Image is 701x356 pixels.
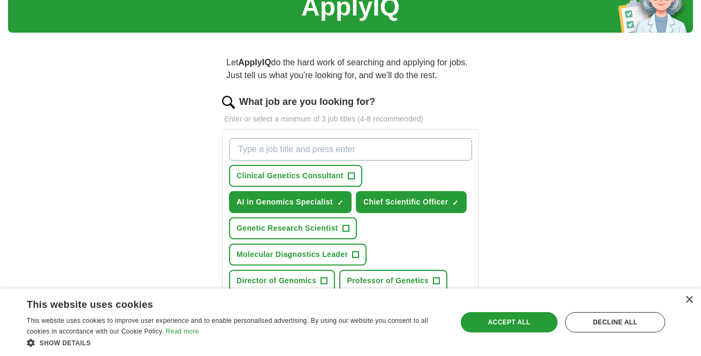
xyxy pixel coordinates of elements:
[40,339,91,347] span: Show details
[565,312,665,332] div: Decline all
[237,275,316,286] span: Director of Genomics
[337,199,344,207] span: ✓
[237,196,333,208] span: AI in Genomics Specialist
[238,58,271,67] strong: ApplyIQ
[461,312,558,332] div: Accept all
[229,165,362,187] button: Clinical Genetics Consultant
[229,244,367,266] button: Molecular Diagnostics Leader
[363,196,448,208] span: Chief Scientific Officer
[237,170,344,181] span: Clinical Genetics Consultant
[27,337,444,348] div: Show details
[237,223,338,234] span: Genetic Research Scientist
[222,96,235,109] img: search.png
[237,249,348,260] span: Molecular Diagnostics Leader
[452,199,459,207] span: ✓
[239,95,375,109] label: What job are you looking for?
[356,191,467,213] button: Chief Scientific Officer✓
[27,317,428,335] span: This website uses cookies to improve user experience and to enable personalised advertising. By u...
[229,191,352,213] button: AI in Genomics Specialist✓
[685,296,693,304] div: Close
[229,270,335,292] button: Director of Genomics
[339,270,447,292] button: Professor of Genetics
[166,328,199,335] a: Read more, opens a new window
[222,52,479,86] p: Let do the hard work of searching and applying for jobs. Just tell us what you're looking for, an...
[347,275,429,286] span: Professor of Genetics
[229,217,357,239] button: Genetic Research Scientist
[27,295,417,311] div: This website uses cookies
[229,138,472,161] input: Type a job title and press enter
[222,113,479,125] p: Enter or select a minimum of 3 job titles (4-8 recommended)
